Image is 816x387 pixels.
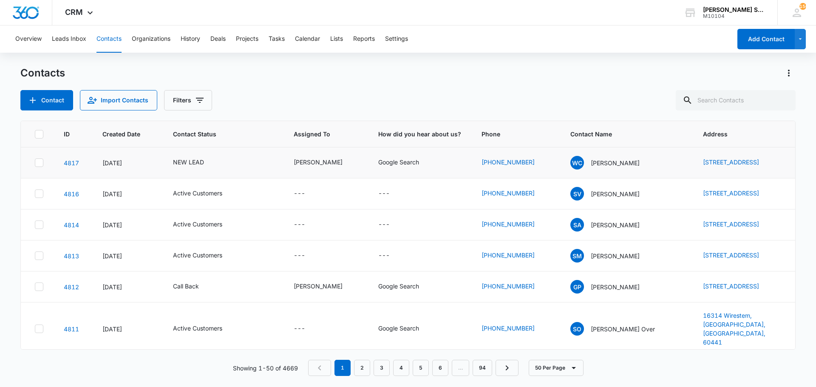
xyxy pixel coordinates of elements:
[15,25,42,53] button: Overview
[378,282,419,291] div: Google Search
[330,25,343,53] button: Lists
[64,130,70,138] span: ID
[385,25,408,53] button: Settings
[294,220,305,230] div: ---
[799,3,806,10] span: 150
[102,325,153,333] div: [DATE]
[102,251,153,260] div: [DATE]
[80,90,157,110] button: Import Contacts
[236,25,258,53] button: Projects
[703,311,782,347] div: Address - 16314 Wirestem, Lockport, IL, 60441 - Select to Edit Field
[737,29,795,49] button: Add Contact
[96,25,122,53] button: Contacts
[173,282,214,292] div: Contact Status - Call Back - Select to Edit Field
[570,249,584,263] span: SM
[294,282,343,291] div: [PERSON_NAME]
[233,364,298,373] p: Showing 1-50 of 4669
[703,6,765,13] div: account name
[181,25,200,53] button: History
[378,220,390,230] div: ---
[64,159,79,167] a: Navigate to contact details page for Wendy Condon
[20,90,73,110] button: Add Contact
[65,8,83,17] span: CRM
[334,360,351,376] em: 1
[496,360,518,376] a: Next Page
[173,282,199,291] div: Call Back
[703,158,759,166] a: [STREET_ADDRESS]
[570,156,655,169] div: Contact Name - Wendy Condon - Select to Edit Field
[64,283,79,291] a: Navigate to contact details page for Gopi Patel
[164,90,212,110] button: Filters
[173,324,238,334] div: Contact Status - Active Customers - Select to Edit Field
[173,251,222,260] div: Active Customers
[294,251,305,261] div: ---
[570,187,655,201] div: Contact Name - Smita Vhatt - Select to Edit Field
[482,158,550,168] div: Phone - 6308634689 - Select to Edit Field
[393,360,409,376] a: Page 4
[173,158,219,168] div: Contact Status - NEW LEAD - Select to Edit Field
[378,324,419,333] div: Google Search
[20,67,65,79] h1: Contacts
[570,156,584,169] span: WC
[799,3,806,10] div: notifications count
[473,360,492,376] a: Page 94
[570,249,655,263] div: Contact Name - Syed Meer - Select to Edit Field
[294,158,358,168] div: Assigned To - Kenneth Florman - Select to Edit Field
[703,312,765,346] a: 16314 Wirestem, [GEOGRAPHIC_DATA], [GEOGRAPHIC_DATA], 60441
[591,189,640,198] p: [PERSON_NAME]
[378,189,405,199] div: How did you hear about us? - - Select to Edit Field
[703,251,759,259] a: [STREET_ADDRESS]
[308,360,518,376] nav: Pagination
[591,325,655,333] p: [PERSON_NAME] Over
[173,189,222,198] div: Active Customers
[102,282,153,291] div: [DATE]
[378,251,390,261] div: ---
[269,25,285,53] button: Tasks
[294,324,320,334] div: Assigned To - - Select to Edit Field
[570,322,584,336] span: SO
[173,189,238,199] div: Contact Status - Active Customers - Select to Edit Field
[378,220,405,230] div: How did you hear about us? - - Select to Edit Field
[703,220,774,230] div: Address - 108 Highland Terrace, Southlake, TX, 76092 - Select to Edit Field
[132,25,170,53] button: Organizations
[482,130,538,138] span: Phone
[482,189,550,199] div: Phone - 6309265492 - Select to Edit Field
[378,158,434,168] div: How did you hear about us? - Google Search - Select to Edit Field
[482,251,535,260] a: [PHONE_NUMBER]
[294,324,305,334] div: ---
[482,251,550,261] div: Phone - 4698356945 - Select to Edit Field
[570,322,670,336] div: Contact Name - Scott Over - Select to Edit Field
[570,218,655,232] div: Contact Name - Surya Akella - Select to Edit Field
[482,324,535,333] a: [PHONE_NUMBER]
[354,360,370,376] a: Page 2
[570,218,584,232] span: SA
[782,66,796,80] button: Actions
[703,13,765,19] div: account id
[378,158,419,167] div: Google Search
[378,130,461,138] span: How did you hear about us?
[676,90,796,110] input: Search Contacts
[294,189,305,199] div: ---
[64,221,79,229] a: Navigate to contact details page for Surya Akella
[529,360,584,376] button: 50 Per Page
[52,25,86,53] button: Leads Inbox
[570,280,655,294] div: Contact Name - Gopi Patel - Select to Edit Field
[570,280,584,294] span: GP
[591,158,640,167] p: [PERSON_NAME]
[482,158,535,167] a: [PHONE_NUMBER]
[378,324,434,334] div: How did you hear about us? - Google Search - Select to Edit Field
[173,220,222,229] div: Active Customers
[432,360,448,376] a: Page 6
[295,25,320,53] button: Calendar
[102,130,140,138] span: Created Date
[64,252,79,260] a: Navigate to contact details page for Syed Meer
[173,251,238,261] div: Contact Status - Active Customers - Select to Edit Field
[482,282,550,292] div: Phone - 8473854808 - Select to Edit Field
[703,158,774,168] div: Address - 1151 Black Stallion Ct., Naperville, IL, 60540 - Select to Edit Field
[173,130,261,138] span: Contact Status
[173,158,204,167] div: NEW LEAD
[378,282,434,292] div: How did you hear about us? - Google Search - Select to Edit Field
[591,282,640,291] p: [PERSON_NAME]
[102,189,153,198] div: [DATE]
[703,282,774,292] div: Address - 308 Castle Drive, Elk Grove Village, IL, 60007 - Select to Edit Field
